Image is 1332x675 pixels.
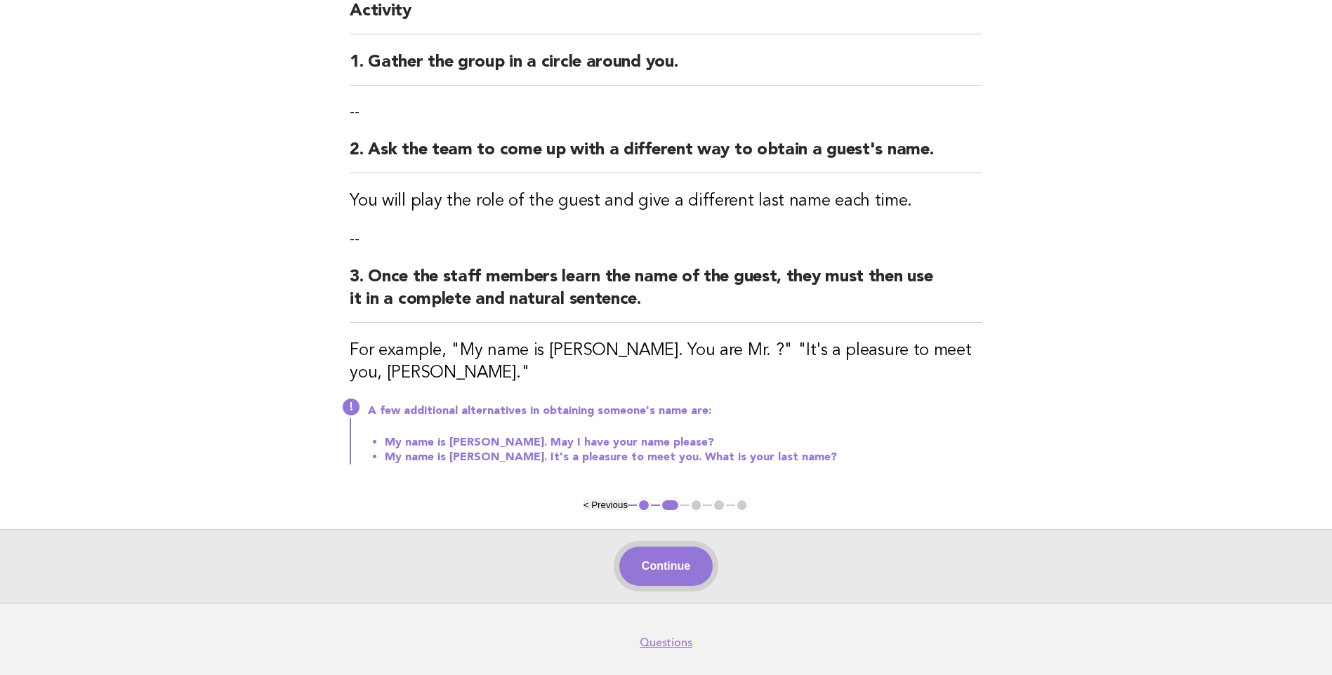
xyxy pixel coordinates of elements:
[619,547,713,586] button: Continue
[385,435,982,450] li: My name is [PERSON_NAME]. May I have your name please?
[385,450,982,465] li: My name is [PERSON_NAME]. It's a pleasure to meet you. What is your last name?
[637,498,651,512] button: 1
[350,340,982,385] h3: For example, "My name is [PERSON_NAME]. You are Mr. ?" "It's a pleasure to meet you, [PERSON_NAME]."
[350,139,982,173] h2: 2. Ask the team to come up with a different way to obtain a guest's name.
[350,266,982,323] h2: 3. Once the staff members learn the name of the guest, they must then use it in a complete and na...
[350,190,982,213] h3: You will play the role of the guest and give a different last name each time.
[640,636,692,650] a: Questions
[368,404,982,418] p: A few additional alternatives in obtaining someone's name are:
[350,229,982,249] p: --
[350,51,982,86] h2: 1. Gather the group in a circle around you.
[583,500,628,510] button: < Previous
[660,498,680,512] button: 2
[350,102,982,122] p: --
